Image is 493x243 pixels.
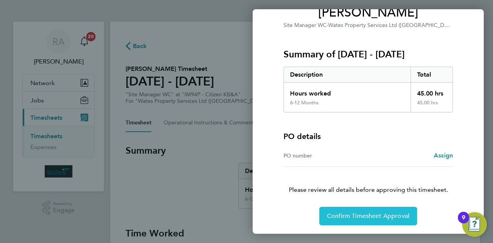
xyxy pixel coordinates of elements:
span: Site Manager WC [283,22,327,28]
span: Confirm Timesheet Approval [327,212,409,220]
div: Hours worked [284,83,411,100]
div: PO number [283,151,368,160]
span: Wates Property Services Ltd ([GEOGRAPHIC_DATA]) [328,21,457,28]
div: 45.00 hrs [411,83,453,100]
a: Assign [434,151,453,160]
button: Open Resource Center, 9 new notifications [462,212,487,237]
div: Description [284,67,411,82]
div: 45.00 hrs [411,100,453,112]
span: [PERSON_NAME] [283,5,453,20]
div: 6-12 Months [290,100,319,106]
h4: PO details [283,131,321,142]
button: Confirm Timesheet Approval [319,207,417,225]
p: Please review all details before approving this timesheet. [274,167,462,194]
div: Summary of 16 - 22 Aug 2025 [283,67,453,112]
div: Total [411,67,453,82]
div: 9 [462,218,465,228]
span: · [327,22,328,28]
h3: Summary of [DATE] - [DATE] [283,48,453,60]
span: Assign [434,152,453,159]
